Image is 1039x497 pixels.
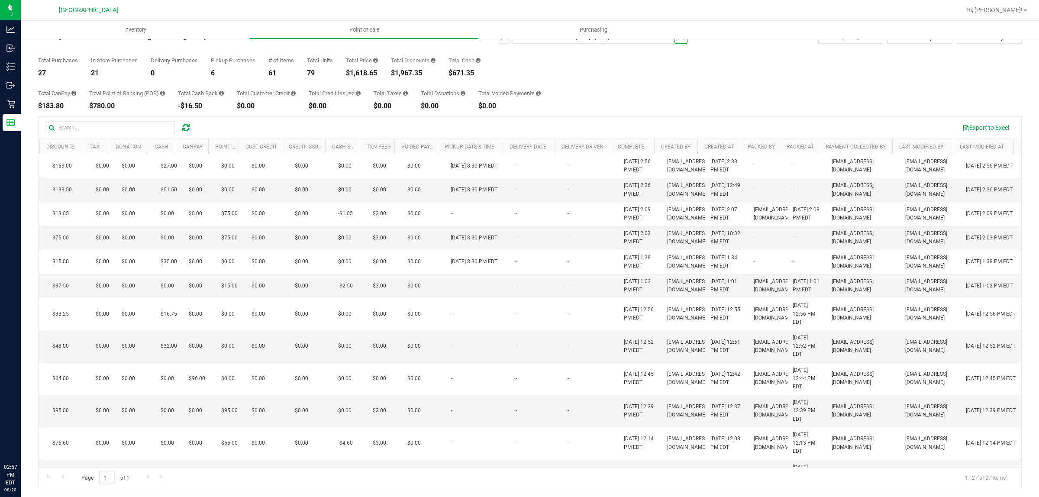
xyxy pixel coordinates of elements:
[295,162,308,170] span: $0.00
[754,403,796,419] span: [EMAIL_ADDRESS][DOMAIN_NAME]
[295,282,308,290] span: $0.00
[252,374,265,383] span: $0.00
[91,58,138,63] div: In Store Purchases
[966,162,1013,170] span: [DATE] 2:56 PM EDT
[160,90,165,96] i: Sum of the successful, non-voided point-of-banking payment transactions, both via payment termina...
[161,342,177,350] span: $32.00
[667,338,709,355] span: [EMAIL_ADDRESS][DOMAIN_NAME]
[754,162,755,170] span: -
[966,342,1016,350] span: [DATE] 12:52 PM EDT
[661,144,691,150] a: Created By
[568,162,569,170] span: -
[407,342,421,350] span: $0.00
[905,229,955,246] span: [EMAIL_ADDRESS][DOMAIN_NAME]
[221,342,235,350] span: $0.00
[391,58,436,63] div: Total Discounts
[624,278,657,294] span: [DATE] 1:02 PM EDT
[252,282,265,290] span: $0.00
[536,90,541,96] i: Sum of all voided payment transaction amounts, excluding tips and transaction fees, for all purch...
[373,234,386,242] span: $3.00
[373,186,386,194] span: $0.00
[793,301,821,326] span: [DATE] 12:56 PM EDT
[373,210,386,218] span: $3.00
[309,90,361,96] div: Total Credit Issued
[122,162,135,170] span: $0.00
[96,186,109,194] span: $0.00
[451,258,497,266] span: [DATE] 8:30 PM EDT
[6,81,15,90] inline-svg: Outbound
[391,70,436,77] div: $1,967.35
[754,338,796,355] span: [EMAIL_ADDRESS][DOMAIN_NAME]
[451,374,452,383] span: -
[960,144,1004,150] a: Last Modified At
[479,21,708,39] a: Purchasing
[295,374,308,383] span: $0.00
[221,162,235,170] span: $0.00
[568,310,569,318] span: -
[407,258,421,266] span: $0.00
[96,210,109,218] span: $0.00
[710,403,743,419] span: [DATE] 12:37 PM EDT
[122,310,135,318] span: $0.00
[568,282,569,290] span: -
[38,70,78,77] div: 27
[710,278,743,294] span: [DATE] 1:01 PM EDT
[356,90,361,96] i: Sum of all account credit issued for all refunds from returned purchases in the date range.
[221,258,235,266] span: $0.00
[221,374,235,383] span: $0.00
[38,90,76,96] div: Total CanPay
[252,407,265,415] span: $0.00
[189,234,202,242] span: $0.00
[832,254,895,270] span: [EMAIL_ADDRESS][DOMAIN_NAME]
[99,471,115,484] input: 1
[966,6,1023,13] span: Hi, [PERSON_NAME]!
[748,144,775,150] a: Packed By
[52,234,69,242] span: $75.00
[667,306,709,322] span: [EMAIL_ADDRESS][DOMAIN_NAME]
[561,144,603,150] a: Delivery Driver
[710,158,743,174] span: [DATE] 2:33 PM EDT
[568,374,569,383] span: -
[624,306,657,322] span: [DATE] 12:56 PM EDT
[338,234,352,242] span: $0.00
[966,210,1013,218] span: [DATE] 2:09 PM EDT
[667,403,709,419] span: [EMAIL_ADDRESS][DOMAIN_NAME]
[710,338,743,355] span: [DATE] 12:51 PM EDT
[899,144,943,150] a: Last Modified By
[332,144,361,150] a: Cash Back
[445,144,494,150] a: Pickup Date & Time
[59,6,118,14] span: [GEOGRAPHIC_DATA]
[374,90,408,96] div: Total Taxes
[451,282,452,290] span: -
[832,181,895,198] span: [EMAIL_ADDRESS][DOMAIN_NAME]
[221,282,238,290] span: $15.00
[568,234,569,242] span: -
[449,58,481,63] div: Total Cash
[407,282,421,290] span: $0.00
[832,229,895,246] span: [EMAIL_ADDRESS][DOMAIN_NAME]
[338,186,352,194] span: $0.00
[189,162,202,170] span: $0.00
[568,186,569,194] span: -
[516,310,517,318] span: -
[338,374,352,383] span: $0.00
[516,282,517,290] span: -
[754,370,796,387] span: [EMAIL_ADDRESS][DOMAIN_NAME]
[754,234,755,242] span: -
[451,210,452,218] span: -
[832,306,895,322] span: [EMAIL_ADDRESS][DOMAIN_NAME]
[6,100,15,108] inline-svg: Retail
[252,162,265,170] span: $0.00
[832,158,895,174] span: [EMAIL_ADDRESS][DOMAIN_NAME]
[89,103,165,110] div: $780.00
[905,338,955,355] span: [EMAIL_ADDRESS][DOMAIN_NAME]
[189,407,202,415] span: $0.00
[52,186,72,194] span: $133.50
[6,44,15,52] inline-svg: Inbound
[161,186,177,194] span: $51.50
[122,282,135,290] span: $0.00
[832,338,895,355] span: [EMAIL_ADDRESS][DOMAIN_NAME]
[407,374,421,383] span: $0.00
[52,374,69,383] span: $64.00
[52,258,69,266] span: $15.00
